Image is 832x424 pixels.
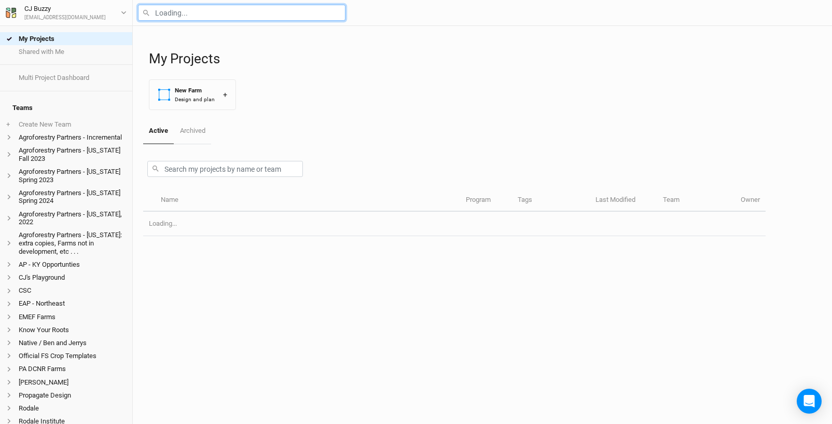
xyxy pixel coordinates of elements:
[24,14,106,22] div: [EMAIL_ADDRESS][DOMAIN_NAME]
[143,212,766,236] td: Loading...
[6,98,126,118] h4: Teams
[155,189,460,212] th: Name
[512,189,590,212] th: Tags
[143,118,174,144] a: Active
[175,95,215,103] div: Design and plan
[149,51,822,67] h1: My Projects
[6,120,10,129] span: +
[223,89,227,100] div: +
[138,5,345,21] input: Loading...
[735,189,766,212] th: Owner
[797,389,822,414] div: Open Intercom Messenger
[174,118,211,143] a: Archived
[657,189,735,212] th: Team
[24,4,106,14] div: CJ Buzzy
[149,79,236,110] button: New FarmDesign and plan+
[5,3,127,22] button: CJ Buzzy[EMAIL_ADDRESS][DOMAIN_NAME]
[147,161,303,177] input: Search my projects by name or team
[590,189,657,212] th: Last Modified
[175,86,215,95] div: New Farm
[460,189,512,212] th: Program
